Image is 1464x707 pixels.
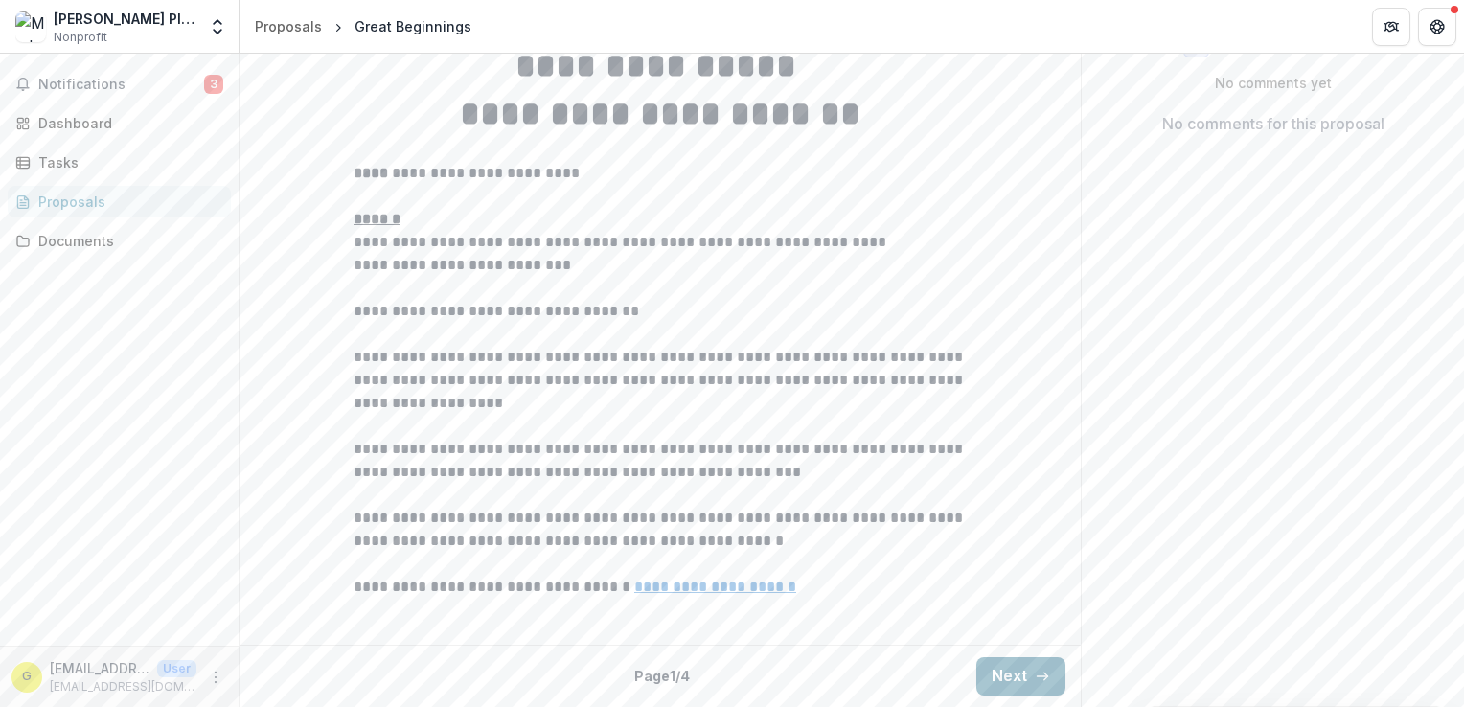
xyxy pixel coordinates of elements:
div: grants@madonnaplace.org [22,671,32,683]
p: [EMAIL_ADDRESS][DOMAIN_NAME] [50,678,196,696]
p: User [157,660,196,677]
p: No comments yet [1097,73,1449,93]
a: Documents [8,225,231,257]
div: Dashboard [38,113,216,133]
p: No comments for this proposal [1162,112,1384,135]
span: Notifications [38,77,204,93]
button: Notifications3 [8,69,231,100]
img: Madonna Place, Inc. [15,11,46,42]
span: Nonprofit [54,29,107,46]
span: 3 [204,75,223,94]
div: [PERSON_NAME] Place, Inc. [54,9,196,29]
button: Next [976,657,1065,696]
button: More [204,666,227,689]
div: Proposals [38,192,216,212]
div: Tasks [38,152,216,172]
div: Proposals [255,16,322,36]
button: Open entity switcher [204,8,231,46]
a: Proposals [8,186,231,217]
p: Page 1 / 4 [634,666,690,686]
div: Great Beginnings [355,16,471,36]
div: Documents [38,231,216,251]
button: Partners [1372,8,1410,46]
a: Proposals [247,12,330,40]
p: [EMAIL_ADDRESS][DOMAIN_NAME] [50,658,149,678]
a: Dashboard [8,107,231,139]
nav: breadcrumb [247,12,479,40]
a: Tasks [8,147,231,178]
button: Get Help [1418,8,1456,46]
